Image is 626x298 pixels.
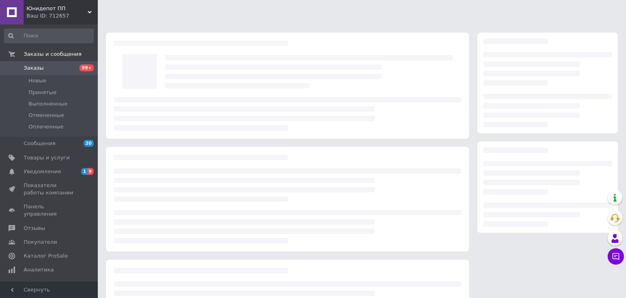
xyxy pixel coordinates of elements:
[87,168,94,175] span: 9
[84,140,94,147] span: 20
[26,5,88,12] span: Юнидепот ПП
[29,89,57,96] span: Принятые
[24,51,82,58] span: Заказы и сообщения
[608,248,624,265] button: Чат с покупателем
[29,100,68,108] span: Выполненные
[4,29,94,43] input: Поиск
[24,238,57,246] span: Покупатели
[24,168,61,175] span: Уведомления
[81,168,88,175] span: 1
[29,112,64,119] span: Отмененные
[26,12,98,20] div: Ваш ID: 712657
[79,64,94,71] span: 99+
[24,182,75,196] span: Показатели работы компании
[24,154,70,161] span: Товары и услуги
[24,266,54,274] span: Аналитика
[24,140,55,147] span: Сообщения
[29,123,64,130] span: Оплаченные
[29,77,46,84] span: Новые
[24,64,44,72] span: Заказы
[24,280,75,295] span: Инструменты вебмастера и SEO
[24,225,45,232] span: Отзывы
[24,252,68,260] span: Каталог ProSale
[24,203,75,218] span: Панель управления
